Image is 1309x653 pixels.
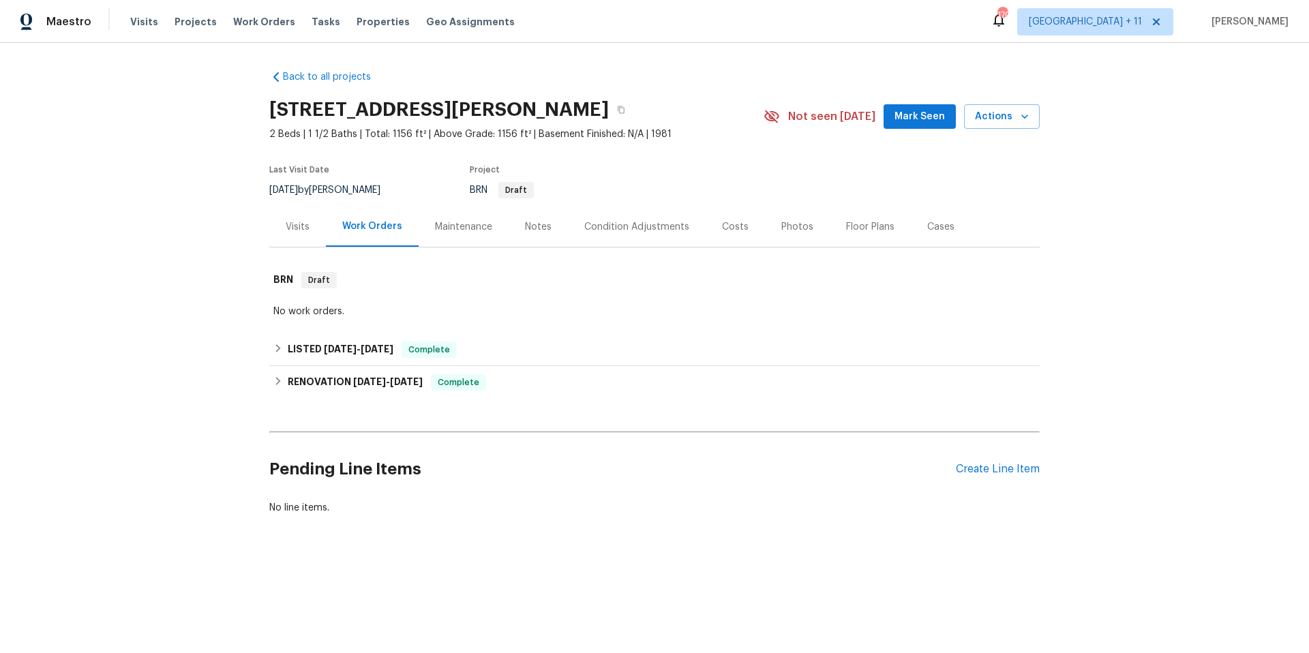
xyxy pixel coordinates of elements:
div: Notes [525,220,552,234]
a: Back to all projects [269,70,400,84]
h6: LISTED [288,341,393,358]
span: Visits [130,15,158,29]
span: [DATE] [353,377,386,386]
span: Geo Assignments [426,15,515,29]
div: Work Orders [342,219,402,233]
span: Projects [175,15,217,29]
span: Tasks [312,17,340,27]
span: [DATE] [269,185,298,195]
h2: [STREET_ADDRESS][PERSON_NAME] [269,103,609,117]
div: Costs [722,220,749,234]
span: [DATE] [390,377,423,386]
span: Complete [432,376,485,389]
span: Work Orders [233,15,295,29]
div: Maintenance [435,220,492,234]
h6: BRN [273,272,293,288]
span: Actions [975,108,1029,125]
h6: RENOVATION [288,374,423,391]
span: Project [470,166,500,174]
span: [PERSON_NAME] [1206,15,1289,29]
span: Not seen [DATE] [788,110,875,123]
span: - [353,377,423,386]
div: RENOVATION [DATE]-[DATE]Complete [269,366,1040,399]
span: BRN [470,185,534,195]
span: [DATE] [361,344,393,354]
div: 170 [997,8,1007,22]
div: No work orders. [273,305,1036,318]
div: Create Line Item [956,463,1040,476]
span: 2 Beds | 1 1/2 Baths | Total: 1156 ft² | Above Grade: 1156 ft² | Basement Finished: N/A | 1981 [269,127,764,141]
span: Complete [403,343,455,356]
div: Cases [927,220,954,234]
button: Mark Seen [884,104,956,130]
span: Mark Seen [894,108,945,125]
span: Maestro [46,15,91,29]
span: Draft [500,186,532,194]
button: Actions [964,104,1040,130]
div: by [PERSON_NAME] [269,182,397,198]
span: [DATE] [324,344,357,354]
div: Condition Adjustments [584,220,689,234]
h2: Pending Line Items [269,438,956,501]
div: Visits [286,220,310,234]
span: - [324,344,393,354]
span: Draft [303,273,335,287]
div: No line items. [269,501,1040,515]
div: Floor Plans [846,220,894,234]
div: BRN Draft [269,258,1040,302]
span: Properties [357,15,410,29]
button: Copy Address [609,97,633,122]
span: Last Visit Date [269,166,329,174]
div: LISTED [DATE]-[DATE]Complete [269,333,1040,366]
span: [GEOGRAPHIC_DATA] + 11 [1029,15,1142,29]
div: Photos [781,220,813,234]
